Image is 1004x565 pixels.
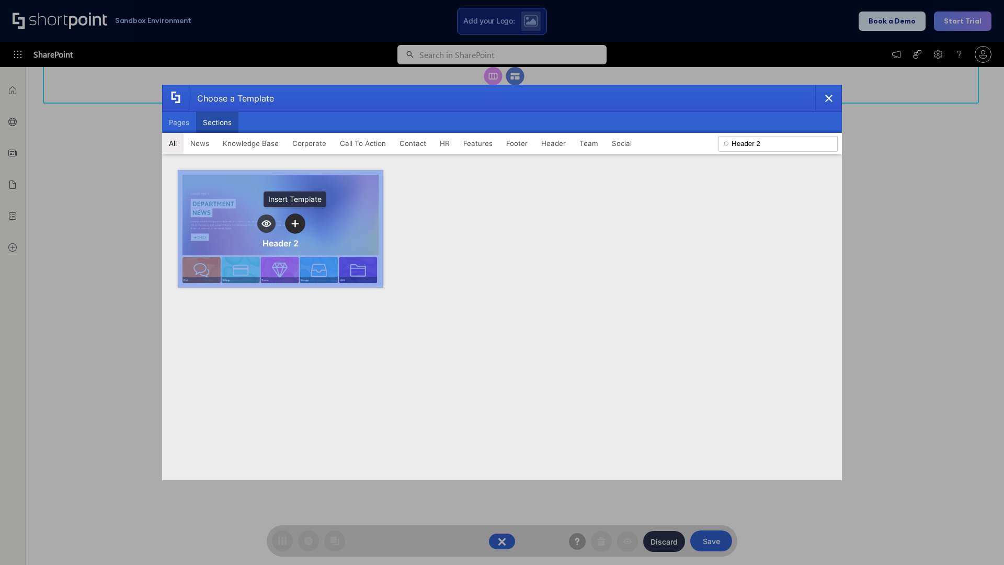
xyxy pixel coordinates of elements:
button: All [162,133,184,154]
button: Team [573,133,605,154]
button: Corporate [286,133,333,154]
button: Header [534,133,573,154]
button: Sections [196,112,238,133]
button: HR [433,133,457,154]
button: Knowledge Base [216,133,286,154]
button: News [184,133,216,154]
button: Social [605,133,638,154]
button: Pages [162,112,196,133]
iframe: Chat Widget [952,515,1004,565]
div: Header 2 [263,238,299,248]
div: template selector [162,85,842,480]
button: Contact [393,133,433,154]
button: Footer [499,133,534,154]
button: Features [457,133,499,154]
div: Choose a Template [189,85,274,111]
input: Search [718,136,838,152]
button: Call To Action [333,133,393,154]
